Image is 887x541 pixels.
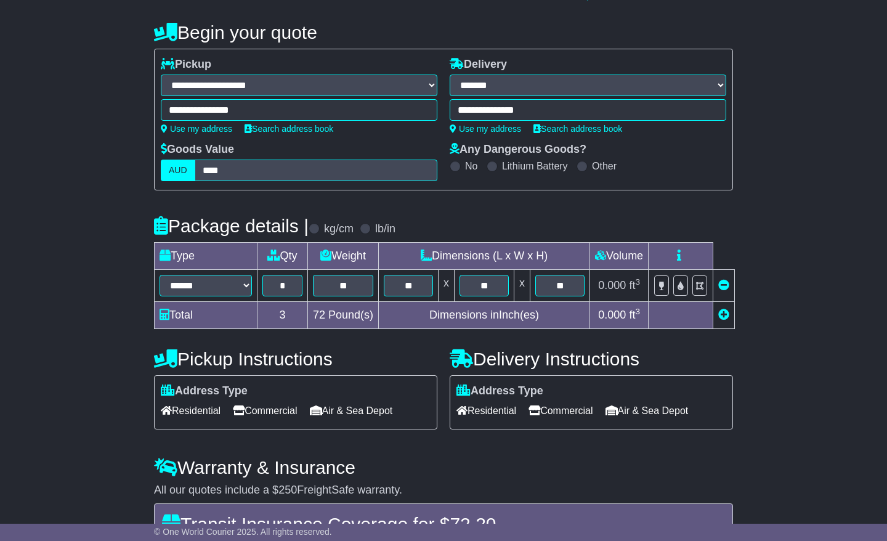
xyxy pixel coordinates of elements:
td: Pound(s) [308,302,379,329]
sup: 3 [635,277,640,287]
label: kg/cm [324,222,354,236]
td: Qty [257,243,308,270]
td: 3 [257,302,308,329]
label: Pickup [161,58,211,71]
label: Other [592,160,617,172]
span: 250 [278,484,297,496]
a: Search address book [245,124,333,134]
label: Goods Value [161,143,234,157]
span: ft [629,309,640,321]
a: Remove this item [718,279,729,291]
a: Use my address [450,124,521,134]
span: Air & Sea Depot [606,401,689,420]
label: AUD [161,160,195,181]
label: Any Dangerous Goods? [450,143,586,157]
span: Residential [161,401,221,420]
td: x [514,270,530,302]
h4: Warranty & Insurance [154,457,733,478]
td: Weight [308,243,379,270]
span: ft [629,279,640,291]
td: Type [155,243,257,270]
sup: 3 [635,307,640,316]
label: Lithium Battery [502,160,568,172]
span: Residential [456,401,516,420]
span: Commercial [233,401,297,420]
label: Address Type [161,384,248,398]
h4: Transit Insurance Coverage for $ [162,514,725,534]
span: 0.000 [598,309,626,321]
label: No [465,160,477,172]
label: lb/in [375,222,395,236]
a: Add new item [718,309,729,321]
div: All our quotes include a $ FreightSafe warranty. [154,484,733,497]
h4: Pickup Instructions [154,349,437,369]
td: Total [155,302,257,329]
h4: Delivery Instructions [450,349,733,369]
a: Use my address [161,124,232,134]
span: 0.000 [598,279,626,291]
span: Air & Sea Depot [310,401,393,420]
h4: Package details | [154,216,309,236]
h4: Begin your quote [154,22,733,43]
a: Search address book [533,124,622,134]
span: 72 [313,309,325,321]
span: Commercial [529,401,593,420]
td: x [439,270,455,302]
span: © One World Courier 2025. All rights reserved. [154,527,332,537]
label: Delivery [450,58,507,71]
span: 72.20 [450,514,496,534]
td: Dimensions in Inch(es) [379,302,590,329]
td: Dimensions (L x W x H) [379,243,590,270]
td: Volume [590,243,649,270]
label: Address Type [456,384,543,398]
